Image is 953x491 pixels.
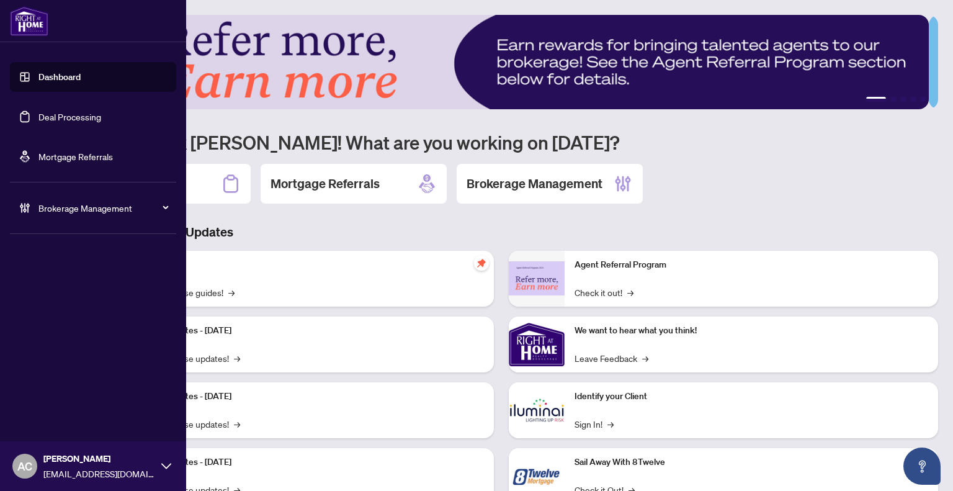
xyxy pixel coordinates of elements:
[911,97,916,102] button: 4
[38,201,168,215] span: Brokerage Management
[65,223,938,241] h3: Brokerage & Industry Updates
[607,417,614,431] span: →
[234,417,240,431] span: →
[271,175,380,192] h2: Mortgage Referrals
[130,456,484,469] p: Platform Updates - [DATE]
[575,286,633,299] a: Check it out!→
[575,351,648,365] a: Leave Feedback→
[509,382,565,438] img: Identify your Client
[575,456,928,469] p: Sail Away With 8Twelve
[474,256,489,271] span: pushpin
[575,390,928,403] p: Identify your Client
[891,97,896,102] button: 2
[38,151,113,162] a: Mortgage Referrals
[921,97,926,102] button: 5
[642,351,648,365] span: →
[130,258,484,272] p: Self-Help
[575,324,928,338] p: We want to hear what you think!
[627,286,633,299] span: →
[575,417,614,431] a: Sign In!→
[509,317,565,372] img: We want to hear what you think!
[509,261,565,295] img: Agent Referral Program
[228,286,235,299] span: →
[866,97,886,102] button: 1
[130,390,484,403] p: Platform Updates - [DATE]
[467,175,602,192] h2: Brokerage Management
[43,467,155,480] span: [EMAIL_ADDRESS][DOMAIN_NAME]
[575,258,928,272] p: Agent Referral Program
[65,15,929,109] img: Slide 0
[17,457,32,475] span: AC
[901,97,906,102] button: 3
[234,351,240,365] span: →
[903,448,941,485] button: Open asap
[65,130,938,154] h1: Welcome back [PERSON_NAME]! What are you working on [DATE]?
[43,452,155,466] span: [PERSON_NAME]
[130,324,484,338] p: Platform Updates - [DATE]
